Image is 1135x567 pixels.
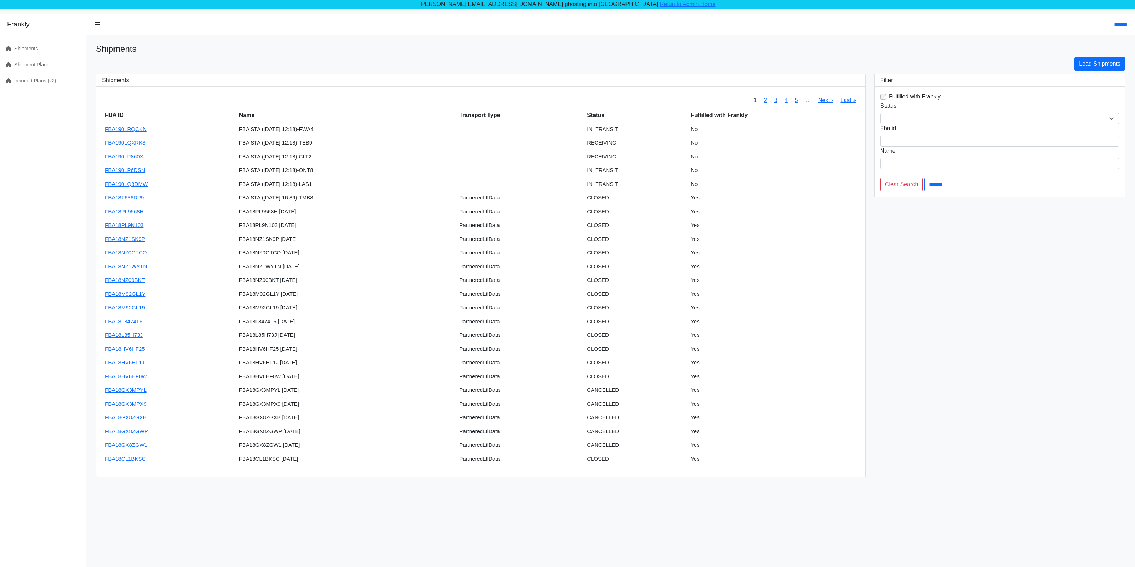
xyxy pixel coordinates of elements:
[105,373,147,379] a: FBA18HV6HF0W
[584,315,688,329] td: CLOSED
[584,260,688,274] td: CLOSED
[584,163,688,177] td: IN_TRANSIT
[688,411,860,425] td: Yes
[584,108,688,122] th: Status
[688,246,860,260] td: Yes
[236,122,457,136] td: FBA STA ([DATE] 12:18)-FWA4
[1074,57,1125,71] a: Load Shipments
[688,383,860,397] td: Yes
[688,342,860,356] td: Yes
[105,167,145,173] a: FBA190LP6DSN
[236,425,457,439] td: FBA18GX8ZGWP [DATE]
[584,301,688,315] td: CLOSED
[688,163,860,177] td: No
[880,77,1119,83] h3: Filter
[688,205,860,219] td: Yes
[688,177,860,191] td: No
[105,126,147,132] a: FBA190LRQCKN
[236,315,457,329] td: FBA18L8474T6 [DATE]
[584,191,688,205] td: CLOSED
[105,387,147,393] a: FBA18GX3MPYL
[236,136,457,150] td: FBA STA ([DATE] 12:18)-TEB9
[688,273,860,287] td: Yes
[236,232,457,246] td: FBA18NZ1SK9P [DATE]
[456,356,584,370] td: PartneredLtlData
[456,232,584,246] td: PartneredLtlData
[584,122,688,136] td: IN_TRANSIT
[795,97,798,103] a: 5
[688,425,860,439] td: Yes
[584,136,688,150] td: RECEIVING
[584,150,688,164] td: RECEIVING
[236,273,457,287] td: FBA18NZ00BKT [DATE]
[105,249,147,255] a: FBA18NZ0GTCQ
[688,287,860,301] td: Yes
[688,260,860,274] td: Yes
[105,222,143,228] a: FBA18PL9N103
[105,456,146,462] a: FBA18CL1BKSC
[750,92,860,108] nav: pager
[456,273,584,287] td: PartneredLtlData
[236,177,457,191] td: FBA STA ([DATE] 12:18)-LAS1
[456,397,584,411] td: PartneredLtlData
[105,346,145,352] a: FBA18HV6HF25
[105,236,145,242] a: FBA18NZ1SK9P
[688,150,860,164] td: No
[584,425,688,439] td: CANCELLED
[236,301,457,315] td: FBA18M92GL19 [DATE]
[236,205,457,219] td: FBA18PL9568H [DATE]
[456,452,584,466] td: PartneredLtlData
[456,438,584,452] td: PartneredLtlData
[584,383,688,397] td: CANCELLED
[236,342,457,356] td: FBA18HV6HF25 [DATE]
[105,414,147,420] a: FBA18GX8ZGXB
[456,315,584,329] td: PartneredLtlData
[802,92,815,108] span: …
[584,232,688,246] td: CLOSED
[102,77,860,83] h3: Shipments
[774,97,777,103] a: 3
[105,332,143,338] a: FBA18L85H73J
[105,263,147,269] a: FBA18NZ1WYTN
[102,108,236,122] th: FBA ID
[96,44,1125,54] h1: Shipments
[688,136,860,150] td: No
[584,273,688,287] td: CLOSED
[584,438,688,452] td: CANCELLED
[785,97,788,103] a: 4
[105,359,145,365] a: FBA18HV6HF1J
[688,370,860,384] td: Yes
[105,194,144,201] a: FBA18T636DP9
[456,218,584,232] td: PartneredLtlData
[105,401,147,407] a: FBA18GX3MPX9
[688,191,860,205] td: Yes
[236,150,457,164] td: FBA STA ([DATE] 12:18)-CLT2
[105,208,143,214] a: FBA18PL9568H
[105,291,145,297] a: FBA18M92GL1Y
[105,318,142,324] a: FBA18L8474T6
[456,425,584,439] td: PartneredLtlData
[236,356,457,370] td: FBA18HV6HF1J [DATE]
[688,122,860,136] td: No
[236,370,457,384] td: FBA18HV6HF0W [DATE]
[584,205,688,219] td: CLOSED
[105,181,148,187] a: FBA190LQ3DMW
[688,397,860,411] td: Yes
[236,397,457,411] td: FBA18GX3MPX9 [DATE]
[880,124,896,133] label: Fba id
[688,356,860,370] td: Yes
[456,287,584,301] td: PartneredLtlData
[105,442,147,448] a: FBA18GX8ZGW1
[236,287,457,301] td: FBA18M92GL1Y [DATE]
[584,397,688,411] td: CANCELLED
[584,177,688,191] td: IN_TRANSIT
[105,277,145,283] a: FBA18NZ00BKT
[688,301,860,315] td: Yes
[750,92,760,108] span: 1
[236,328,457,342] td: FBA18L85H73J [DATE]
[456,411,584,425] td: PartneredLtlData
[236,218,457,232] td: FBA18PL9N103 [DATE]
[584,287,688,301] td: CLOSED
[584,370,688,384] td: CLOSED
[105,304,145,310] a: FBA18M92GL19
